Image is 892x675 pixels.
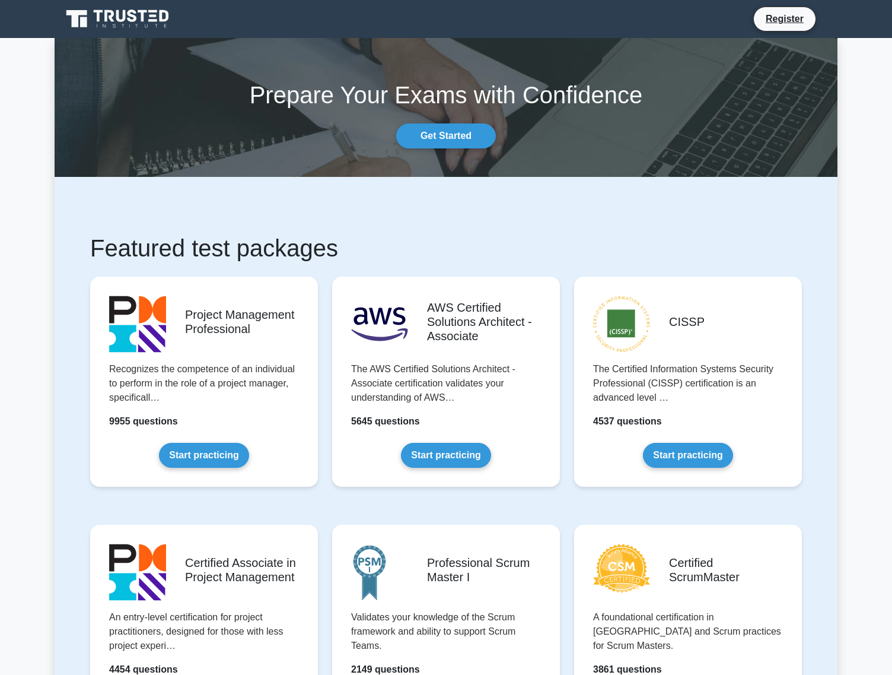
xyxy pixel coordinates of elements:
[643,443,732,468] a: Start practicing
[90,234,802,262] h1: Featured test packages
[401,443,490,468] a: Start practicing
[759,11,811,26] a: Register
[159,443,249,468] a: Start practicing
[396,123,496,148] a: Get Started
[55,81,837,109] h1: Prepare Your Exams with Confidence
